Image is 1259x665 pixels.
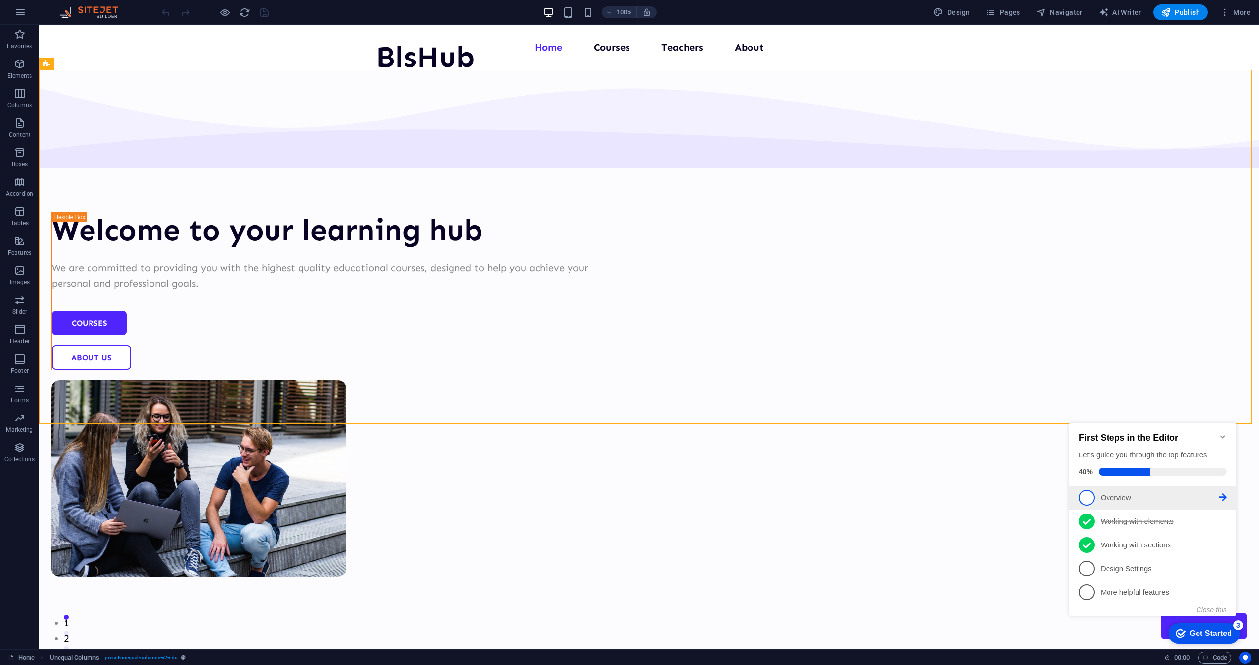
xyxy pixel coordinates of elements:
[103,652,178,664] span: . preset-unequal-columns-v2-edu
[1216,4,1255,20] button: More
[4,455,34,463] p: Collections
[6,426,33,434] p: Marketing
[239,7,250,18] i: Reload page
[35,179,153,189] p: More helpful features
[982,4,1024,20] button: Pages
[1164,652,1190,664] h6: Session time
[7,101,32,109] p: Columns
[14,41,161,52] div: Let's guide you through the top features
[57,6,130,18] img: Editor Logo
[11,367,29,375] p: Footer
[181,655,186,660] i: This element is a customizable preset
[14,24,161,34] h2: First Steps in the Editor
[933,7,970,17] span: Design
[4,77,171,101] li: Overview
[1181,654,1183,661] span: :
[153,24,161,32] div: Minimize checklist
[50,652,99,664] span: Click to select. Double-click to edit
[35,131,153,142] p: Working with sections
[35,84,153,94] p: Overview
[4,101,171,124] li: Working with elements
[6,190,33,198] p: Accordion
[35,108,153,118] p: Working with elements
[35,155,153,165] p: Design Settings
[642,8,651,17] i: On resize automatically adjust zoom level to fit chosen device.
[1032,4,1087,20] button: Navigator
[4,172,171,195] li: More helpful features
[929,4,974,20] div: Design (Ctrl+Alt+Y)
[1220,7,1251,17] span: More
[50,652,186,664] nav: breadcrumb
[1239,652,1251,664] button: Usercentrics
[8,652,35,664] a: Click to cancel selection. Double-click to open Pages
[12,160,28,168] p: Boxes
[9,131,30,139] p: Content
[131,197,161,205] button: Close this
[1095,4,1145,20] button: AI Writer
[1153,4,1208,20] button: Publish
[12,308,28,316] p: Slider
[239,6,250,18] button: reload
[1036,7,1083,17] span: Navigator
[8,249,31,257] p: Features
[124,220,167,229] div: Get Started
[1202,652,1227,664] span: Code
[11,396,29,404] p: Forms
[929,4,974,20] button: Design
[4,124,171,148] li: Working with sections
[602,6,637,18] button: 100%
[986,7,1020,17] span: Pages
[103,214,175,235] div: Get Started 3 items remaining, 40% complete
[4,148,171,172] li: Design Settings
[1174,652,1190,664] span: 00 00
[617,6,632,18] h6: 100%
[1198,652,1231,664] button: Code
[14,59,33,67] span: 40%
[11,219,29,227] p: Tables
[219,6,231,18] button: Click here to leave preview mode and continue editing
[1161,7,1200,17] span: Publish
[10,278,30,286] p: Images
[7,72,32,80] p: Elements
[7,42,32,50] p: Favorites
[168,212,178,221] div: 3
[1099,7,1141,17] span: AI Writer
[10,337,30,345] p: Header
